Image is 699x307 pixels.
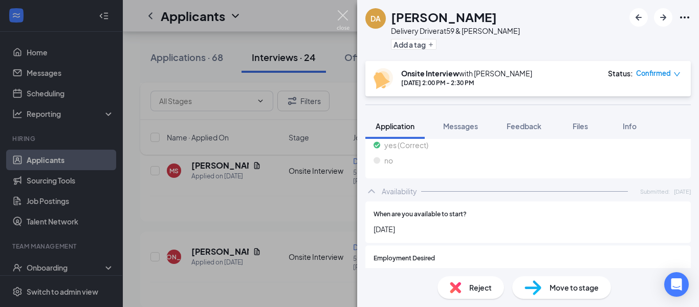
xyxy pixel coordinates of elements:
[640,187,670,196] span: Submitted:
[657,11,669,24] svg: ArrowRight
[365,185,378,197] svg: ChevronUp
[401,69,459,78] b: Onsite Interview
[469,282,492,293] span: Reject
[391,26,520,36] div: Delivery Driver at 59 & [PERSON_NAME]
[573,121,588,131] span: Files
[385,268,416,279] span: Full-Time
[608,68,633,78] div: Status :
[632,11,645,24] svg: ArrowLeftNew
[384,139,428,151] span: yes (Correct)
[507,121,541,131] span: Feedback
[374,254,435,263] span: Employment Desired
[401,78,532,87] div: [DATE] 2:00 PM - 2:30 PM
[370,13,381,24] div: DA
[376,121,414,131] span: Application
[664,272,689,297] div: Open Intercom Messenger
[384,155,393,166] span: no
[374,210,467,219] span: When are you available to start?
[391,8,497,26] h1: [PERSON_NAME]
[654,8,672,27] button: ArrowRight
[401,68,532,78] div: with [PERSON_NAME]
[636,68,671,78] span: Confirmed
[674,187,691,196] span: [DATE]
[374,223,683,235] span: [DATE]
[629,8,648,27] button: ArrowLeftNew
[623,121,637,131] span: Info
[679,11,691,24] svg: Ellipses
[443,121,478,131] span: Messages
[673,71,681,78] span: down
[382,186,417,196] div: Availability
[550,282,599,293] span: Move to stage
[391,39,436,50] button: PlusAdd a tag
[428,42,434,48] svg: Plus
